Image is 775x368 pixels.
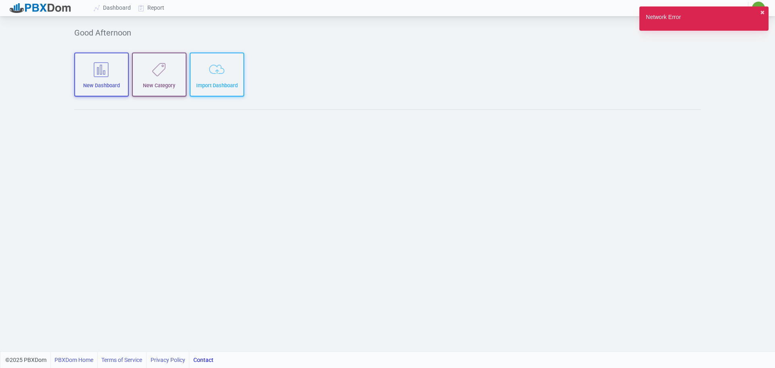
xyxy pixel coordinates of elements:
a: Dashboard [90,0,135,15]
a: Report [135,0,168,15]
a: PBXDom Home [54,352,93,368]
button: ✷ [752,1,765,15]
h5: Good Afternoon [74,28,701,38]
div: Network Error [646,13,681,24]
button: Import Dashboard [190,53,244,97]
button: New Dashboard [74,53,129,97]
a: Contact [193,352,214,368]
button: close [760,8,765,17]
a: Privacy Policy [151,352,185,368]
span: ✷ [757,6,760,11]
a: Terms of Service [101,352,142,368]
button: New Category [132,53,186,97]
div: ©2025 PBXDom [5,352,214,368]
